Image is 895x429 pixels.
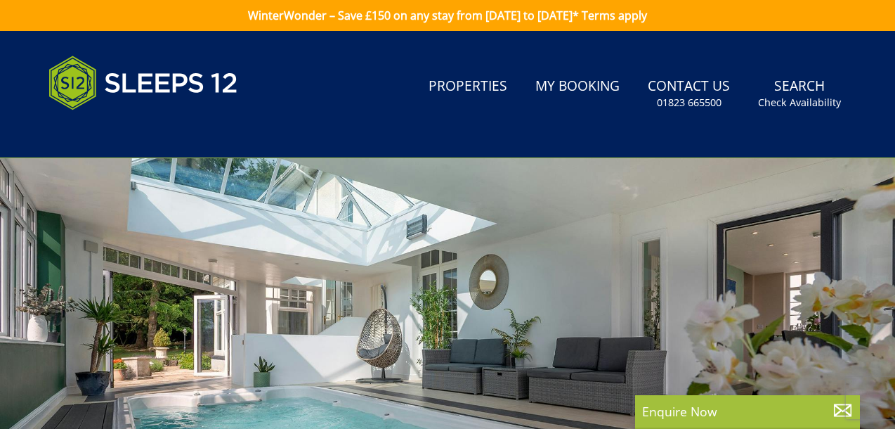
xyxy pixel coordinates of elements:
small: 01823 665500 [657,96,721,110]
a: Properties [423,71,513,103]
a: Contact Us01823 665500 [642,71,736,117]
p: Enquire Now [642,402,853,421]
small: Check Availability [758,96,841,110]
a: SearchCheck Availability [752,71,847,117]
img: Sleeps 12 [48,48,238,118]
iframe: Customer reviews powered by Trustpilot [41,127,189,139]
a: My Booking [530,71,625,103]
